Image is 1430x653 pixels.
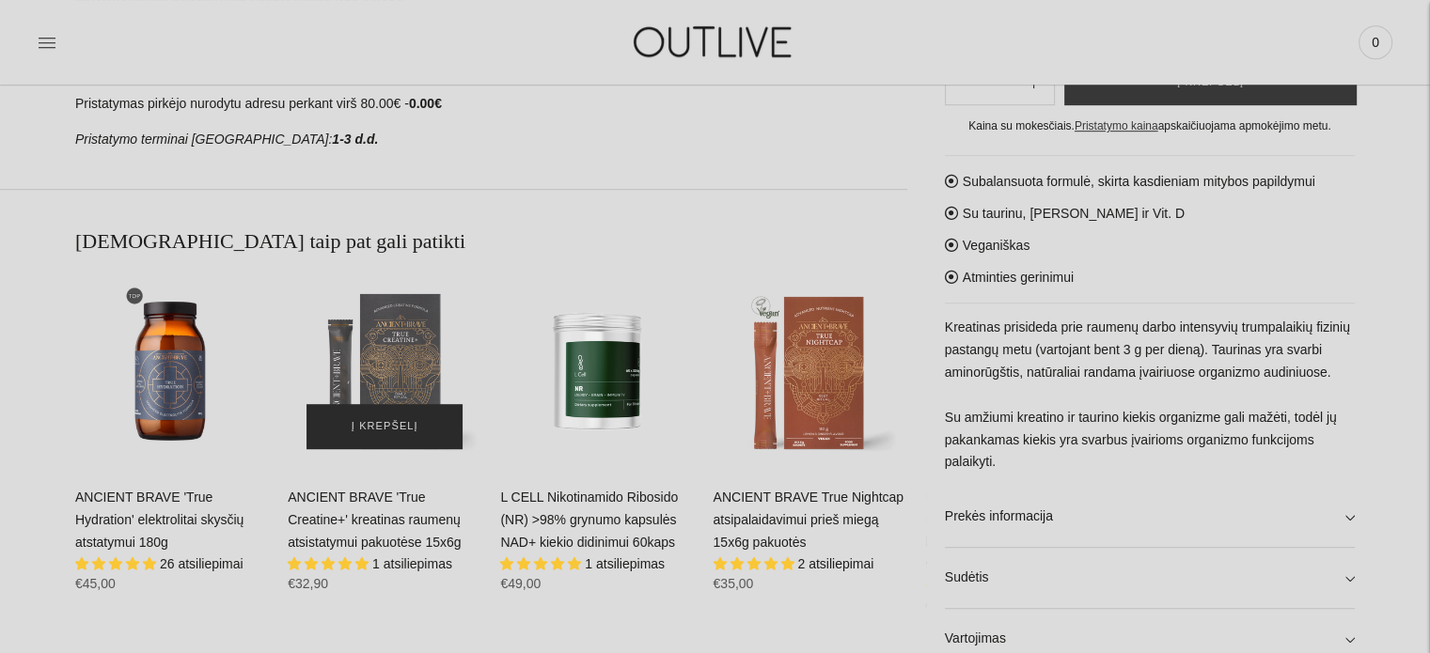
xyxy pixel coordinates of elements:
[288,556,372,571] span: 5.00 stars
[945,487,1355,547] a: Prekės informacija
[713,576,753,591] span: €35,00
[500,556,585,571] span: 5.00 stars
[597,9,832,74] img: OUTLIVE
[500,576,541,591] span: €49,00
[945,317,1355,474] p: Kreatinas prisideda prie raumenų darbo intensyvių trumpalaikių fizinių pastangų metu (vartojant b...
[372,556,452,571] span: 1 atsiliepimas
[585,556,665,571] span: 1 atsiliepimas
[75,274,269,468] a: ANCIENT BRAVE 'True Hydration' elektrolitai skysčių atstatymui 180g
[797,556,873,571] span: 2 atsiliepimai
[332,132,378,147] strong: 1-3 d.d.
[160,556,244,571] span: 26 atsiliepimai
[75,93,907,116] p: Pristatymas pirkėjo nurodytu adresu perkant virš 80.00€ -
[713,556,797,571] span: 5.00 stars
[500,274,694,468] a: L CELL Nikotinamido Ribosido (NR) >98% grynumo kapsulės NAD+ kiekio didinimui 60kaps
[288,490,461,550] a: ANCIENT BRAVE 'True Creatine+' kreatinas raumenų atsistatymui pakuotėse 15x6g
[75,227,907,256] h2: [DEMOGRAPHIC_DATA] taip pat gali patikti
[352,417,418,436] span: Į krepšelį
[306,404,463,449] button: Į krepšelį
[75,576,116,591] span: €45,00
[75,490,244,550] a: ANCIENT BRAVE 'True Hydration' elektrolitai skysčių atstatymui 180g
[1362,29,1389,55] span: 0
[409,96,442,111] strong: 0.00€
[1359,22,1392,63] a: 0
[75,556,160,571] span: 4.88 stars
[1075,119,1158,132] a: Pristatymo kaina
[945,117,1355,136] div: Kaina su mokesčiais. apskaičiuojama apmokėjimo metu.
[713,490,904,550] a: ANCIENT BRAVE True Nightcap atsipalaidavimui prieš miegą 15x6g pakuotės
[713,274,906,468] a: ANCIENT BRAVE True Nightcap atsipalaidavimui prieš miegą 15x6g pakuotės
[945,548,1355,608] a: Sudėtis
[288,576,328,591] span: €32,90
[75,132,332,147] em: Pristatymo terminai [GEOGRAPHIC_DATA]:
[500,490,678,550] a: L CELL Nikotinamido Ribosido (NR) >98% grynumo kapsulės NAD+ kiekio didinimui 60kaps
[288,274,481,468] a: ANCIENT BRAVE 'True Creatine+' kreatinas raumenų atsistatymui pakuotėse 15x6g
